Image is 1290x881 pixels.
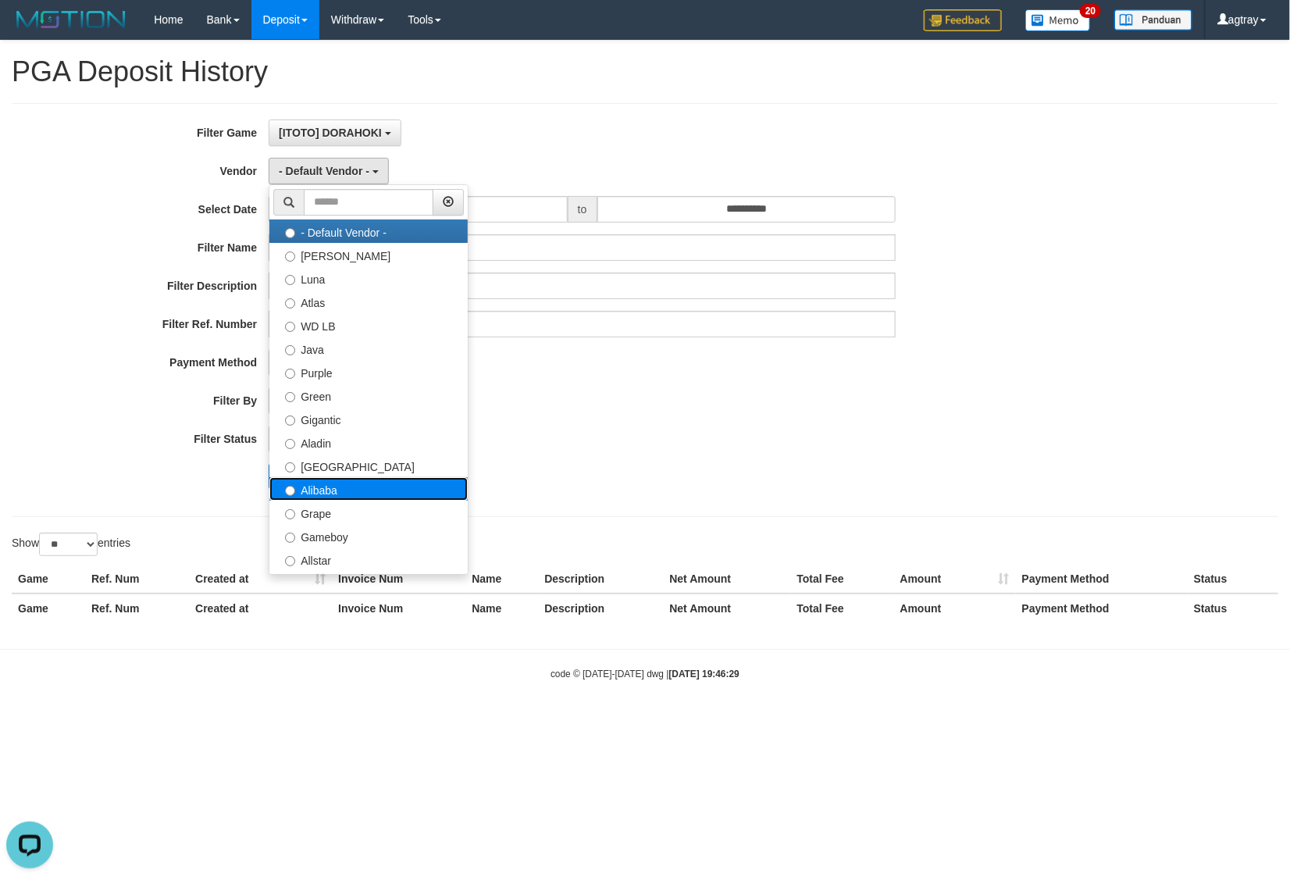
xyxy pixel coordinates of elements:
input: Grape [285,509,295,519]
th: Invoice Num [332,565,465,594]
th: Payment Method [1016,594,1188,622]
input: Luna [285,275,295,285]
th: Net Amount [663,565,790,594]
label: Purple [269,360,468,383]
img: panduan.png [1114,9,1192,30]
label: Grape [269,501,468,524]
span: 20 [1080,4,1101,18]
th: Amount [894,565,1016,594]
label: [PERSON_NAME] [269,243,468,266]
label: Java [269,337,468,360]
img: Button%20Memo.svg [1025,9,1091,31]
th: Created at [189,594,332,622]
input: Aladin [285,439,295,449]
label: Luna [269,266,468,290]
input: Allstar [285,556,295,566]
label: Allstar [269,548,468,571]
label: Show entries [12,533,130,556]
strong: [DATE] 19:46:29 [669,669,739,679]
input: WD LB [285,322,295,332]
th: Game [12,594,85,622]
label: Aladin [269,430,468,454]
th: Created at [189,565,332,594]
label: Xtr [269,571,468,594]
span: [ITOTO] DORAHOKI [279,127,382,139]
input: Green [285,392,295,402]
img: MOTION_logo.png [12,8,130,31]
button: [ITOTO] DORAHOKI [269,119,401,146]
th: Game [12,565,85,594]
label: Alibaba [269,477,468,501]
input: Java [285,345,295,355]
input: Atlas [285,298,295,309]
th: Description [538,565,663,594]
th: Ref. Num [85,594,189,622]
input: Gigantic [285,416,295,426]
span: - Default Vendor - [279,165,369,177]
h1: PGA Deposit History [12,56,1278,87]
input: - Default Vendor - [285,228,295,238]
th: Name [465,594,538,622]
button: - Default Vendor - [269,158,389,184]
label: Atlas [269,290,468,313]
th: Net Amount [663,594,790,622]
th: Amount [894,594,1016,622]
img: Feedback.jpg [924,9,1002,31]
input: Alibaba [285,486,295,496]
label: - Default Vendor - [269,219,468,243]
label: Gameboy [269,524,468,548]
select: Showentries [39,533,98,556]
span: to [568,196,597,223]
label: [GEOGRAPHIC_DATA] [269,454,468,477]
th: Total Fee [791,565,894,594]
label: WD LB [269,313,468,337]
th: Ref. Num [85,565,189,594]
th: Description [538,594,663,622]
input: Purple [285,369,295,379]
input: [PERSON_NAME] [285,251,295,262]
label: Green [269,383,468,407]
input: Gameboy [285,533,295,543]
th: Invoice Num [332,594,465,622]
th: Status [1188,565,1278,594]
th: Name [465,565,538,594]
small: code © [DATE]-[DATE] dwg | [551,669,739,679]
button: Open LiveChat chat widget [6,6,53,53]
th: Total Fee [791,594,894,622]
th: Status [1188,594,1278,622]
label: Gigantic [269,407,468,430]
th: Payment Method [1016,565,1188,594]
input: [GEOGRAPHIC_DATA] [285,462,295,473]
